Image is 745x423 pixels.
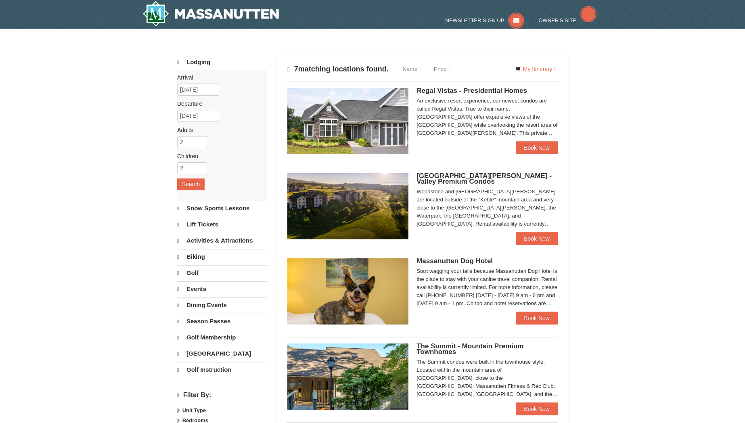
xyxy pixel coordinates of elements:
button: Search [177,178,205,190]
span: [GEOGRAPHIC_DATA][PERSON_NAME] - Valley Premium Condos [416,172,552,185]
div: Woodstone and [GEOGRAPHIC_DATA][PERSON_NAME] are located outside of the "Kettle" mountain area an... [416,188,558,228]
span: Massanutten Dog Hotel [416,257,493,265]
strong: Price per Night: (USD $) [177,406,236,412]
a: Golf [177,265,267,281]
a: Golf Membership [177,330,267,345]
img: 19219034-1-0eee7e00.jpg [287,343,408,410]
div: The Summit condos were built in the townhouse style. Located within the mountain area of [GEOGRAP... [416,358,558,398]
a: Lodging [177,55,267,70]
span: Newsletter Sign Up [446,17,504,23]
h4: Filter By: [177,392,267,399]
div: Start wagging your tails because Massanutten Dog Hotel is the place to stay with your canine trav... [416,267,558,308]
label: Departure [177,100,261,108]
img: 19218991-1-902409a9.jpg [287,88,408,154]
label: Adults [177,126,261,134]
a: Dining Events [177,297,267,313]
strong: Unit Type [182,407,206,413]
img: 27428181-5-81c892a3.jpg [287,258,408,325]
label: Children [177,152,261,160]
a: Activities & Attractions [177,233,267,248]
a: Book Now [516,141,558,154]
a: Biking [177,249,267,264]
span: Regal Vistas - Presidential Homes [416,87,527,94]
a: Season Passes [177,314,267,329]
a: [GEOGRAPHIC_DATA] [177,346,267,361]
span: The Summit - Mountain Premium Townhomes [416,342,523,356]
a: My Itinerary [510,63,562,75]
a: Book Now [516,232,558,245]
a: Golf Instruction [177,362,267,377]
a: Lift Tickets [177,217,267,232]
a: Price [428,61,457,77]
a: Snow Sports Lessons [177,201,267,216]
a: Book Now [516,312,558,325]
a: Name [396,61,427,77]
a: Events [177,281,267,297]
label: Arrival [177,73,261,82]
a: Newsletter Sign Up [446,17,525,23]
img: 19219041-4-ec11c166.jpg [287,173,408,239]
div: An exclusive resort experience, our newest condos are called Regal Vistas. True to their name, [G... [416,97,558,137]
span: Owner's Site [539,17,577,23]
img: Massanutten Resort Logo [142,1,279,27]
a: Book Now [516,402,558,415]
a: Owner's Site [539,17,597,23]
a: Massanutten Resort [142,1,279,27]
